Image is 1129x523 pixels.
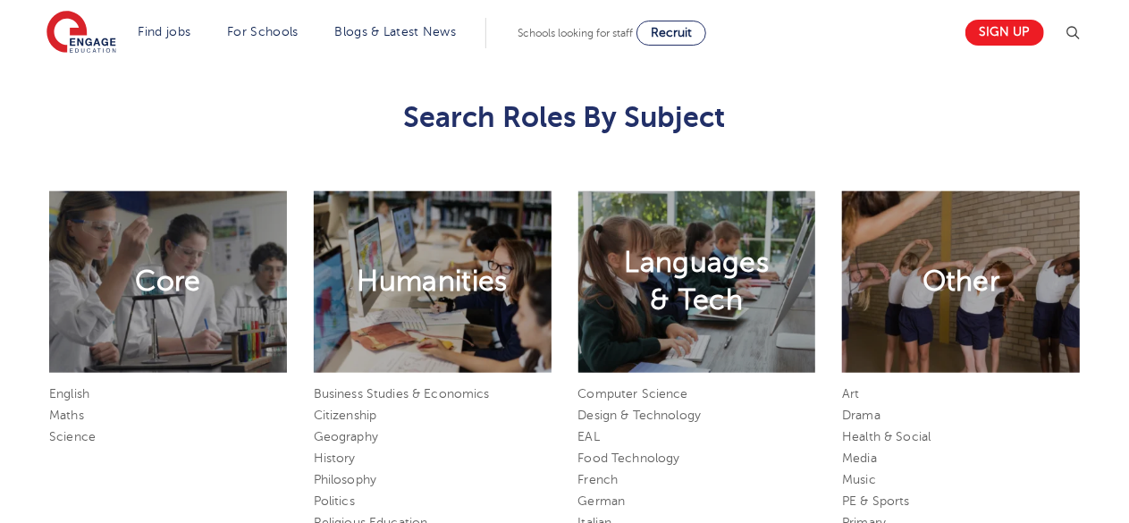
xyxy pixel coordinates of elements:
a: For Schools [227,25,298,38]
a: French [578,473,619,486]
a: History [314,451,356,465]
a: Science [49,430,96,443]
a: Music [842,473,876,486]
h2: Humanities [358,263,508,300]
a: Design & Technology [578,409,702,422]
a: Philosophy [314,473,376,486]
a: Geography [314,430,378,443]
a: Politics [314,494,355,508]
a: Recruit [636,21,706,46]
a: Food Technology [578,451,680,465]
a: PE & Sports [842,494,910,508]
span: Schools looking for staff [518,27,633,39]
a: Blogs & Latest News [335,25,457,38]
a: English [49,387,89,401]
a: Business Studies & Economics [314,387,490,401]
a: Health & Social [842,430,931,443]
a: Media [842,451,877,465]
h2: Core [135,263,200,300]
a: Art [842,387,859,401]
span: Recruit [651,26,692,39]
h2: Languages & Tech [624,244,769,319]
img: Engage Education [46,11,116,55]
a: Maths [49,409,84,422]
a: Sign up [965,20,1044,46]
a: Computer Science [578,387,688,401]
a: Find jobs [139,25,191,38]
a: German [578,494,626,508]
a: Drama [842,409,880,422]
h2: Other [923,263,1000,300]
a: EAL [578,430,600,443]
a: Citizenship [314,409,377,422]
span: Search Roles By Subject [403,101,725,133]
